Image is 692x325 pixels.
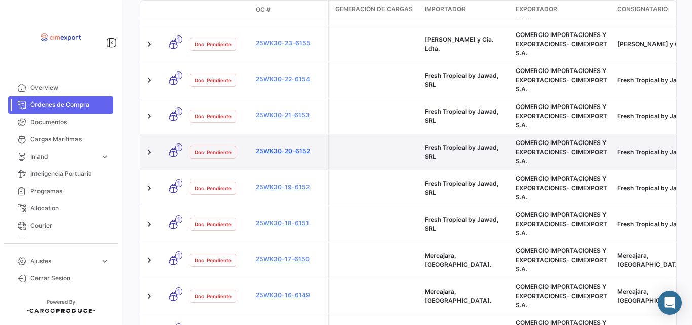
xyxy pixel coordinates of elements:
span: Programas [30,187,109,196]
datatable-header-cell: Modo de Transporte [161,6,186,14]
span: Fresh Tropical by Jawad, SRL [425,107,499,124]
span: COMERCIO IMPORTACIONES Y EXPORTACIONES- CIMEXPORT S.A. [516,67,607,93]
span: Doc. Pendiente [195,220,232,228]
span: Cargas Marítimas [30,135,109,144]
a: 25WK30-20-6152 [256,147,324,156]
span: 1 [175,107,182,115]
div: Open Intercom Messenger [658,291,682,315]
span: Generación de cargas [335,5,413,14]
a: 25WK30-23-6155 [256,39,324,48]
span: Mercajara, SL. [617,287,684,304]
span: Fresh Tropical by Jawad, SRL [425,143,499,160]
span: 1 [175,143,182,151]
span: Doc. Pendiente [195,292,232,300]
span: Exportador [516,5,557,14]
a: Órdenes de Compra [8,96,113,114]
span: expand_more [100,152,109,161]
a: Expand/Collapse Row [144,147,155,157]
span: Mercajara, SL. [425,251,491,268]
span: Doc. Pendiente [195,76,232,84]
span: Doc. Pendiente [195,184,232,192]
datatable-header-cell: OC # [252,1,328,18]
span: COMERCIO IMPORTACIONES Y EXPORTACIONES- CIMEXPORT S.A. [516,283,607,309]
a: Programas [8,183,113,200]
span: Fresh Tropical by Jawad, SRL [425,215,499,232]
span: 1 [175,35,182,43]
a: 25WK30-18-6151 [256,219,324,228]
span: Documentos [30,118,109,127]
span: Inteligencia Portuaria [30,169,109,178]
a: Documentos [8,114,113,131]
a: Expand/Collapse Row [144,255,155,265]
a: 25WK30-19-6152 [256,183,324,192]
a: Overview [8,79,113,96]
a: 25WK30-21-6153 [256,111,324,120]
span: COMERCIO IMPORTACIONES Y EXPORTACIONES- CIMEXPORT S.A. [516,139,607,165]
img: logo-cimexport.png [35,12,86,63]
span: Allocation [30,204,109,213]
span: COMERCIO IMPORTACIONES Y EXPORTACIONES- CIMEXPORT S.A. [516,211,607,237]
span: COMERCIO IMPORTACIONES Y EXPORTACIONES- CIMEXPORT S.A. [516,31,607,57]
span: Doc. Pendiente [195,148,232,156]
span: Doc. Pendiente [195,112,232,120]
span: 1 [175,71,182,79]
datatable-header-cell: Generación de cargas [329,1,420,19]
span: Sensores [30,238,109,247]
a: Sensores [8,234,113,251]
span: 1 [175,215,182,223]
span: expand_more [100,257,109,266]
span: Consignatario [617,5,668,14]
span: Mercajara, SL. [425,287,491,304]
a: Expand/Collapse Row [144,219,155,229]
a: Inteligencia Portuaria [8,165,113,183]
a: Courier [8,217,113,234]
span: COMERCIO IMPORTACIONES Y EXPORTACIONES- CIMEXPORT S.A. [516,247,607,273]
span: Courier [30,221,109,230]
a: Expand/Collapse Row [144,39,155,49]
span: Órdenes de Compra [30,100,109,110]
span: 1 [175,179,182,187]
span: Doc. Pendiente [195,256,232,264]
datatable-header-cell: Importador [420,1,512,19]
span: Importador [425,5,466,14]
a: Expand/Collapse Row [144,291,155,301]
span: 1 [175,287,182,295]
span: Salgado y Cia. Ldta. [425,35,493,52]
a: Cargas Marítimas [8,131,113,148]
a: Expand/Collapse Row [144,75,155,85]
datatable-header-cell: Exportador [512,1,613,19]
a: Allocation [8,200,113,217]
a: 25WK30-16-6149 [256,291,324,300]
span: COMERCIO IMPORTACIONES Y EXPORTACIONES- CIMEXPORT S.A. [516,103,607,129]
a: 25WK30-22-6154 [256,75,324,84]
span: Overview [30,83,109,92]
span: Inland [30,152,96,161]
span: 1 [175,251,182,259]
span: Mercajara, SL. [617,251,684,268]
datatable-header-cell: Estado Doc. [186,6,252,14]
a: 25WK30-17-6150 [256,255,324,264]
span: Doc. Pendiente [195,40,232,48]
span: Fresh Tropical by Jawad, SRL [425,71,499,88]
span: Cerrar Sesión [30,274,109,283]
span: OC # [256,5,271,14]
a: Expand/Collapse Row [144,183,155,193]
span: Ajustes [30,257,96,266]
a: Expand/Collapse Row [144,111,155,121]
span: Fresh Tropical by Jawad, SRL [425,179,499,196]
span: COMERCIO IMPORTACIONES Y EXPORTACIONES- CIMEXPORT S.A. [516,175,607,201]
